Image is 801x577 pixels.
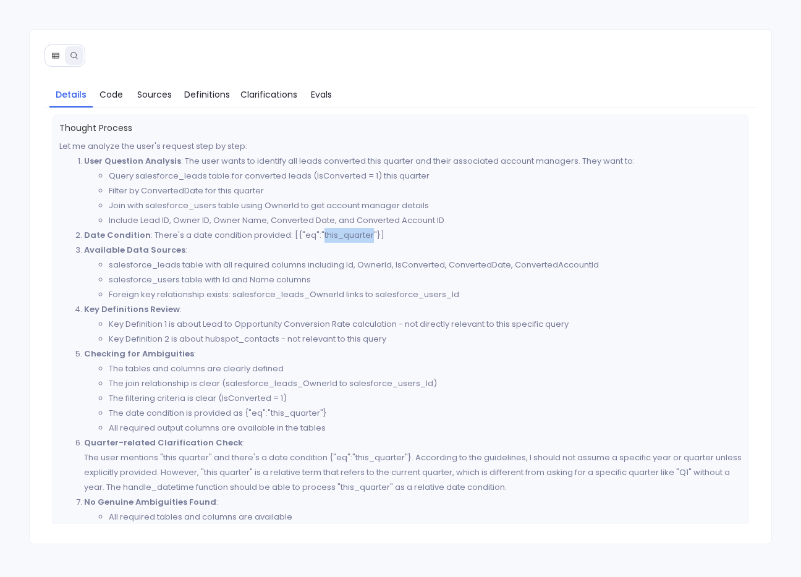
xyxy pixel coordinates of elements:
strong: Quarter-related Clarification Check [84,437,243,449]
strong: Date Condition [84,229,151,241]
li: All required tables and columns are available [109,510,742,524]
li: Key Definition 1 is about Lead to Opportunity Conversion Rate calculation - not directly relevant... [109,317,742,332]
p: : [84,495,742,510]
span: Sources [137,88,172,101]
p: : The user mentions "this quarter" and there's a date condition {"eq":"this_quarter"}. According ... [84,436,742,495]
li: The filtering criteria is clear (IsConverted = 1) [109,391,742,406]
li: The join relationship is clear (salesforce_leads_OwnerId to salesforce_users_Id) [109,376,742,391]
strong: User Question Analysis [84,155,181,167]
li: All required output columns are available in the tables [109,421,742,436]
li: Include Lead ID, Owner ID, Owner Name, Converted Date, and Converted Account ID [109,213,742,228]
span: Clarifications [240,88,297,101]
strong: Key Definitions Review [84,303,180,315]
li: Filter by ConvertedDate for this quarter [109,183,742,198]
span: Code [100,88,123,101]
strong: Checking for Ambiguities [84,348,194,360]
p: : The user wants to identify all leads converted this quarter and their associated account manage... [84,154,742,169]
li: The date condition is provided as {"eq":"this_quarter"} [109,406,742,421]
li: Join with salesforce_users table using OwnerId to get account manager details [109,198,742,213]
span: Evals [311,88,332,101]
li: Query salesforce_leads table for converted leads (IsConverted = 1) this quarter [109,169,742,183]
li: salesforce_leads table with all required columns including Id, OwnerId, IsConverted, ConvertedDat... [109,258,742,272]
span: Definitions [184,88,230,101]
p: Let me analyze the user's request step by step: [59,139,742,154]
p: : [84,243,742,258]
li: The tables and columns are clearly defined [109,361,742,376]
p: : [84,302,742,317]
strong: No Genuine Ambiguities Found [84,496,216,508]
p: : There's a date condition provided: [{"eq":"this_quarter"}] [84,228,742,243]
li: Key Definition 2 is about hubspot_contacts - not relevant to this query [109,332,742,347]
li: salesforce_users table with Id and Name columns [109,272,742,287]
p: : [84,347,742,361]
strong: Available Data Sources [84,244,185,256]
span: Thought Process [59,122,742,134]
li: Foreign key relationship exists: salesforce_leads_OwnerId links to salesforce_users_Id [109,287,742,302]
span: Details [56,88,87,101]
